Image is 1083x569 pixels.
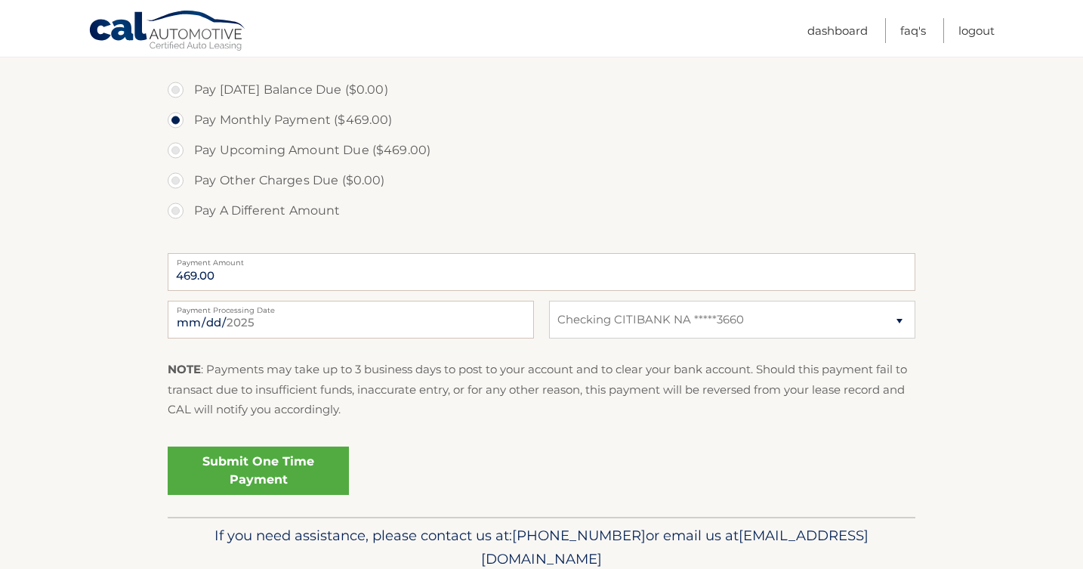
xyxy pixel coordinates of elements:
label: Pay Upcoming Amount Due ($469.00) [168,135,915,165]
strong: NOTE [168,362,201,376]
input: Payment Amount [168,253,915,291]
label: Pay Monthly Payment ($469.00) [168,105,915,135]
label: Payment Amount [168,253,915,265]
a: Logout [958,18,995,43]
label: Pay A Different Amount [168,196,915,226]
a: Dashboard [807,18,868,43]
input: Payment Date [168,301,534,339]
label: Payment Processing Date [168,301,534,313]
span: [PHONE_NUMBER] [512,527,646,544]
label: Pay Other Charges Due ($0.00) [168,165,915,196]
p: : Payments may take up to 3 business days to post to your account and to clear your bank account.... [168,360,915,419]
a: Cal Automotive [88,10,247,54]
label: Pay [DATE] Balance Due ($0.00) [168,75,915,105]
a: FAQ's [900,18,926,43]
a: Submit One Time Payment [168,447,349,495]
